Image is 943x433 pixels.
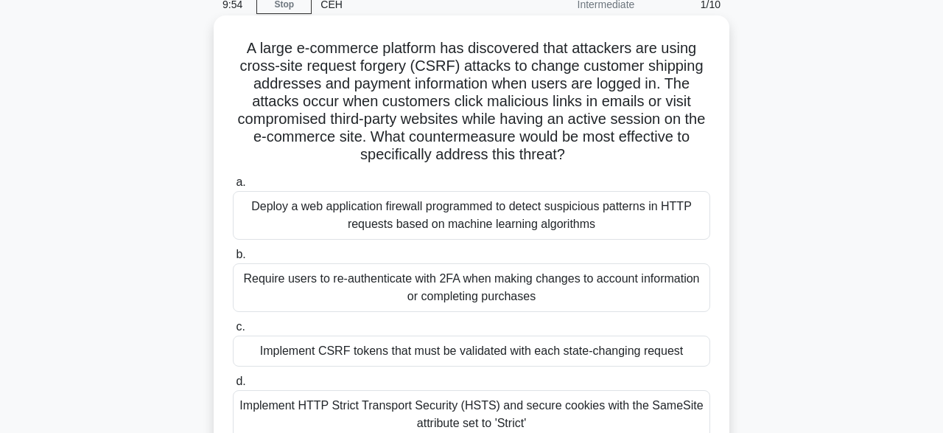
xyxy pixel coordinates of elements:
[236,176,245,188] span: a.
[233,191,710,240] div: Deploy a web application firewall programmed to detect suspicious patterns in HTTP requests based...
[233,263,710,312] div: Require users to re-authenticate with 2FA when making changes to account information or completin...
[236,248,245,260] span: b.
[231,39,712,164] h5: A large e-commerce platform has discovered that attackers are using cross-site request forgery (C...
[236,320,245,333] span: c.
[236,375,245,387] span: d.
[233,336,710,367] div: Implement CSRF tokens that must be validated with each state-changing request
